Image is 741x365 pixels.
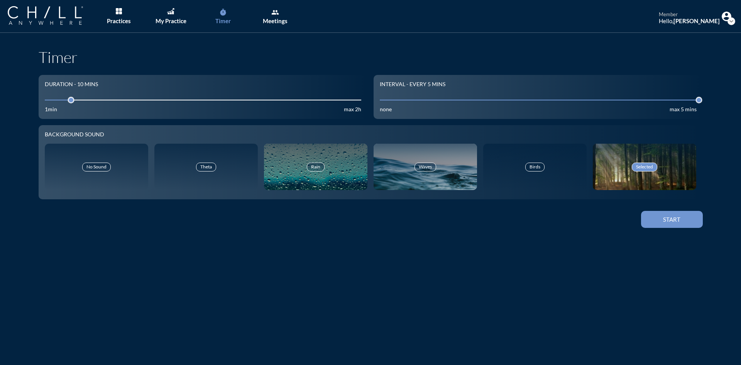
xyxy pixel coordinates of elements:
div: Theta [196,163,216,171]
img: Company Logo [8,6,83,25]
h1: Timer [39,48,703,66]
div: My Practice [156,17,186,24]
i: timer [219,8,227,16]
div: Interval - Every 5 mins [380,81,445,88]
div: Practices [107,17,131,24]
div: Timer [215,17,231,24]
div: Duration - 10 mins [45,81,98,88]
div: Background sound [45,131,697,138]
div: Selected [632,163,657,171]
strong: [PERSON_NAME] [673,17,720,24]
img: Graph [167,8,174,14]
img: List [116,8,122,14]
div: max 5 mins [670,106,697,113]
div: max 2h [344,106,361,113]
div: member [659,12,720,18]
i: expand_more [727,17,735,25]
div: Hello, [659,17,720,24]
div: Start [655,216,689,223]
div: No Sound [82,163,111,171]
img: Profile icon [722,12,731,21]
div: Meetings [263,17,288,24]
div: Rain [307,163,325,171]
div: 1min [45,106,57,113]
button: Start [641,211,703,228]
a: Company Logo [8,6,98,26]
i: group [271,8,279,16]
div: Waves [414,163,436,171]
div: Birds [525,163,545,171]
div: none [380,106,392,113]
